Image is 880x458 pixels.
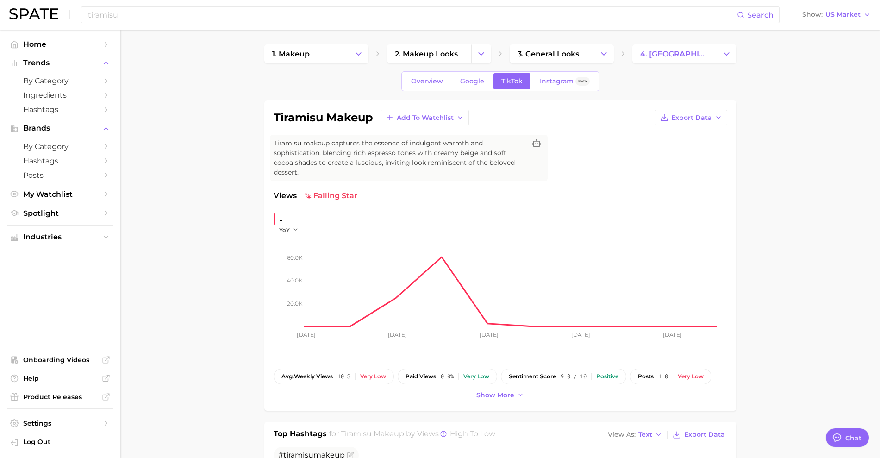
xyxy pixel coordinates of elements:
[296,331,315,338] tspan: [DATE]
[398,369,497,384] button: paid views0.0%Very low
[747,11,774,19] span: Search
[23,91,97,100] span: Ingredients
[23,233,97,241] span: Industries
[337,373,350,380] span: 10.3
[7,187,113,201] a: My Watchlist
[658,373,668,380] span: 1.0
[274,190,297,201] span: Views
[406,373,436,380] span: paid views
[287,277,303,284] tspan: 40.0k
[23,40,97,49] span: Home
[655,110,727,125] button: Export Data
[274,112,373,123] h1: tiramisu makeup
[23,124,97,132] span: Brands
[23,59,97,67] span: Trends
[272,50,310,58] span: 1. makeup
[571,331,590,338] tspan: [DATE]
[605,429,665,441] button: View AsText
[23,76,97,85] span: by Category
[23,142,97,151] span: by Category
[23,157,97,165] span: Hashtags
[23,374,97,383] span: Help
[7,56,113,70] button: Trends
[23,209,97,218] span: Spotlight
[349,44,368,63] button: Change Category
[279,226,290,234] span: YoY
[594,44,614,63] button: Change Category
[441,373,454,380] span: 0.0%
[471,44,491,63] button: Change Category
[264,44,349,63] a: 1. makeup
[7,353,113,367] a: Onboarding Videos
[638,432,652,437] span: Text
[510,44,594,63] a: 3. general looks
[509,373,556,380] span: sentiment score
[596,373,618,380] div: Positive
[395,50,458,58] span: 2. makeup looks
[304,192,312,200] img: falling star
[452,73,492,89] a: Google
[7,390,113,404] a: Product Releases
[87,7,737,23] input: Search here for a brand, industry, or ingredient
[7,154,113,168] a: Hashtags
[7,416,113,430] a: Settings
[304,190,357,201] span: falling star
[640,50,709,58] span: 4. [GEOGRAPHIC_DATA] makeup
[274,138,525,177] span: Tiramisu makeup captures the essence of indulgent warmth and sophistication, blending rich espres...
[9,8,58,19] img: SPATE
[23,419,97,427] span: Settings
[381,110,469,125] button: Add to Watchlist
[397,114,454,122] span: Add to Watchlist
[7,230,113,244] button: Industries
[800,9,873,21] button: ShowUS Market
[287,254,303,261] tspan: 60.0k
[630,369,711,384] button: posts1.0Very low
[662,331,681,338] tspan: [DATE]
[360,373,386,380] div: Very low
[7,435,113,451] a: Log out. Currently logged in with e-mail marmoren@estee.com.
[23,438,106,446] span: Log Out
[7,139,113,154] a: by Category
[474,389,527,402] button: Show more
[388,331,407,338] tspan: [DATE]
[403,73,451,89] a: Overview
[23,171,97,180] span: Posts
[802,12,823,17] span: Show
[329,428,495,441] h2: for by Views
[23,393,97,401] span: Product Releases
[7,168,113,182] a: Posts
[450,429,495,438] span: high to low
[274,369,394,384] button: avg.weekly views10.3Very low
[287,300,303,307] tspan: 20.0k
[532,73,598,89] a: InstagramBeta
[387,44,471,63] a: 2. makeup looks
[281,373,294,380] abbr: average
[476,391,514,399] span: Show more
[7,371,113,385] a: Help
[518,50,579,58] span: 3. general looks
[279,226,299,234] button: YoY
[7,37,113,51] a: Home
[7,74,113,88] a: by Category
[23,356,97,364] span: Onboarding Videos
[540,77,574,85] span: Instagram
[578,77,587,85] span: Beta
[717,44,736,63] button: Change Category
[23,190,97,199] span: My Watchlist
[684,431,725,439] span: Export Data
[274,428,327,441] h1: Top Hashtags
[279,213,305,227] div: -
[671,114,712,122] span: Export Data
[825,12,861,17] span: US Market
[23,105,97,114] span: Hashtags
[7,102,113,117] a: Hashtags
[670,428,727,441] button: Export Data
[341,429,404,438] span: tiramisu makeup
[501,77,523,85] span: TikTok
[493,73,530,89] a: TikTok
[561,373,587,380] span: 9.0 / 10
[7,206,113,220] a: Spotlight
[480,331,499,338] tspan: [DATE]
[281,373,333,380] span: weekly views
[7,88,113,102] a: Ingredients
